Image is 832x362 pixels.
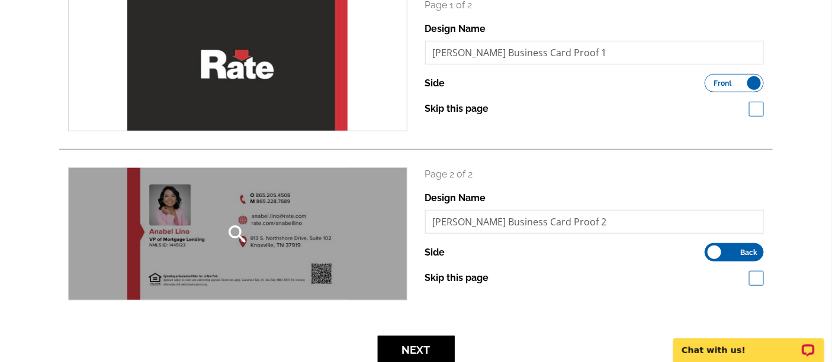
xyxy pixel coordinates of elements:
span: Back [740,250,757,256]
input: File Name [425,210,764,234]
span: Front [714,80,733,86]
label: Skip this page [425,102,489,116]
label: Side [425,76,445,90]
iframe: LiveChat chat widget [666,325,832,362]
i: search [226,222,249,246]
p: Page 2 of 2 [425,167,764,182]
label: Skip this page [425,271,489,285]
label: Design Name [425,191,486,205]
input: File Name [425,41,764,64]
label: Design Name [425,22,486,36]
label: Side [425,245,445,260]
